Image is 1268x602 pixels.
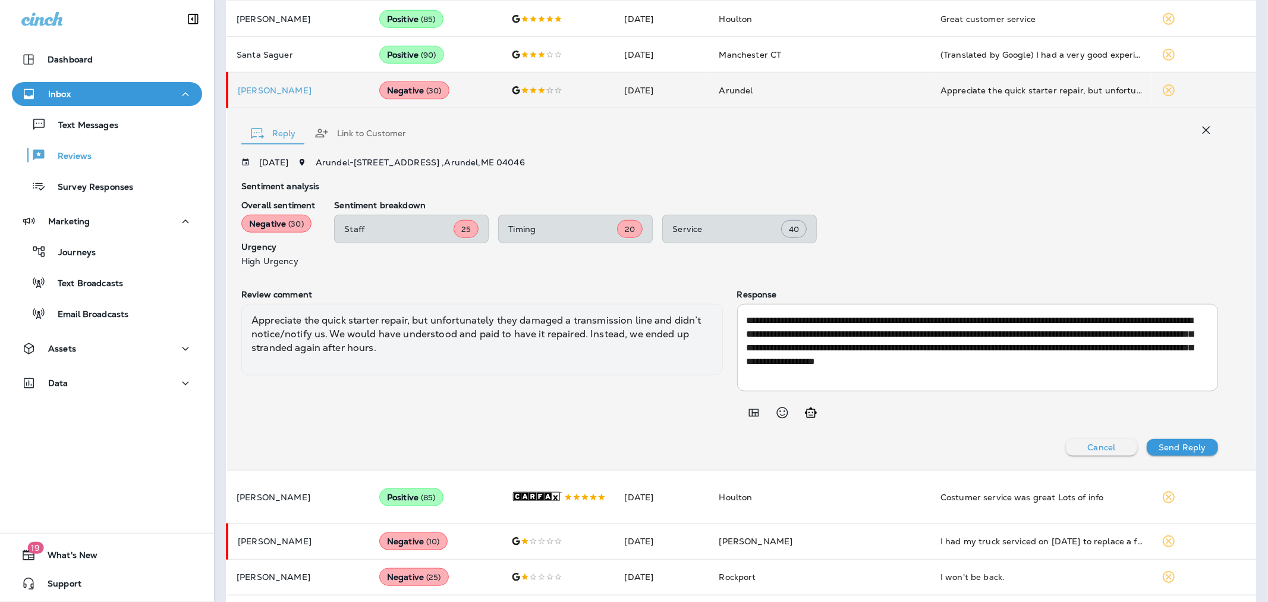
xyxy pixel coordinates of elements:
button: Link to Customer [305,112,416,155]
td: [DATE] [615,37,710,73]
button: Reply [241,112,305,155]
p: Email Broadcasts [46,309,128,321]
span: Arundel - [STREET_ADDRESS] , Arundel , ME 04046 [316,157,525,168]
div: Negative [379,532,448,550]
button: Support [12,572,202,595]
span: ( 10 ) [426,537,440,547]
button: Text Messages [12,112,202,137]
p: [PERSON_NAME] [238,537,360,546]
p: Review comment [241,290,723,299]
div: I won't be back. [940,571,1143,583]
p: Text Broadcasts [46,278,123,290]
button: Collapse Sidebar [177,7,210,31]
div: Costumer service was great Lots of info [940,491,1143,503]
p: Journeys [46,247,96,259]
button: Inbox [12,82,202,106]
span: ( 25 ) [426,572,441,582]
div: Click to view Customer Drawer [238,86,360,95]
p: Marketing [48,217,90,226]
button: Select an emoji [770,401,794,425]
span: ( 85 ) [421,14,436,24]
span: 19 [27,542,43,554]
td: [DATE] [615,523,710,559]
p: Urgency [241,242,315,252]
p: Cancel [1088,443,1116,452]
p: [PERSON_NAME] [237,14,360,24]
p: Service [672,224,781,234]
div: (Translated by Google) I had a very good experience, high-quality service, Miss Jenn Rivera, exce... [940,49,1143,61]
span: Houlton [719,492,753,503]
p: Reviews [46,151,92,162]
td: [DATE] [615,559,710,595]
p: Sentiment breakdown [334,200,1218,210]
span: ( 30 ) [426,86,442,96]
button: Assets [12,337,202,360]
span: What's New [36,550,97,565]
div: Appreciate the quick starter repair, but unfortunately they damaged a transmission line and didn’... [241,304,723,375]
button: Dashboard [12,48,202,71]
span: ( 30 ) [288,219,304,229]
p: [PERSON_NAME] [237,572,360,582]
p: [PERSON_NAME] [238,86,360,95]
div: Negative [241,215,312,233]
button: Add in a premade template [742,401,766,425]
button: Cancel [1066,439,1137,456]
p: [PERSON_NAME] [237,493,360,502]
div: Great customer service [940,13,1143,25]
span: Houlton [719,14,753,24]
button: Data [12,371,202,395]
button: Survey Responses [12,174,202,199]
span: Manchester CT [719,49,782,60]
button: Email Broadcasts [12,301,202,326]
button: Marketing [12,209,202,233]
span: ( 85 ) [421,493,436,503]
p: High Urgency [241,256,315,266]
div: Appreciate the quick starter repair, but unfortunately they damaged a transmission line and didn’... [940,84,1143,96]
div: Positive [379,46,444,64]
span: [PERSON_NAME] [719,536,793,547]
p: Data [48,378,68,388]
span: Support [36,579,81,593]
div: Negative [379,568,449,586]
p: Sentiment analysis [241,181,1218,191]
p: [DATE] [259,158,288,167]
div: Negative [379,81,449,99]
div: I had my truck serviced on June 20th to replace a failing A/C compressor. Only days after the ser... [940,535,1143,547]
span: Rockport [719,572,756,582]
div: Positive [379,488,443,506]
button: Generate AI response [799,401,823,425]
p: Overall sentiment [241,200,315,210]
span: Arundel [719,85,753,96]
span: 25 [461,224,471,234]
td: [DATE] [615,1,710,37]
p: Staff [344,224,454,234]
p: Assets [48,344,76,353]
p: Send Reply [1159,443,1206,452]
span: 20 [625,224,635,234]
button: Text Broadcasts [12,270,202,295]
td: [DATE] [615,73,710,108]
button: 19What's New [12,543,202,567]
button: Journeys [12,239,202,264]
p: Santa Saguer [237,50,360,59]
p: Dashboard [48,55,93,64]
span: 40 [789,224,799,234]
p: Inbox [48,89,71,99]
button: Send Reply [1147,439,1218,456]
p: Survey Responses [46,182,133,193]
p: Response [737,290,1219,299]
p: Timing [508,224,617,234]
div: Positive [379,10,443,28]
p: Text Messages [46,120,118,131]
button: Reviews [12,143,202,168]
span: ( 90 ) [421,50,436,60]
td: [DATE] [615,471,710,523]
